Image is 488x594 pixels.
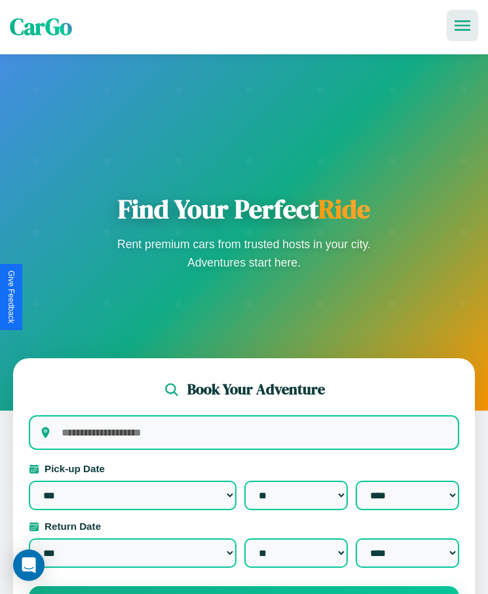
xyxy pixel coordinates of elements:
h2: Book Your Adventure [187,379,325,399]
span: Ride [318,191,370,227]
label: Pick-up Date [29,463,459,474]
span: CarGo [10,11,72,43]
label: Return Date [29,521,459,532]
div: Give Feedback [7,270,16,324]
p: Rent premium cars from trusted hosts in your city. Adventures start here. [113,235,375,272]
h1: Find Your Perfect [113,193,375,225]
div: Open Intercom Messenger [13,549,45,581]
